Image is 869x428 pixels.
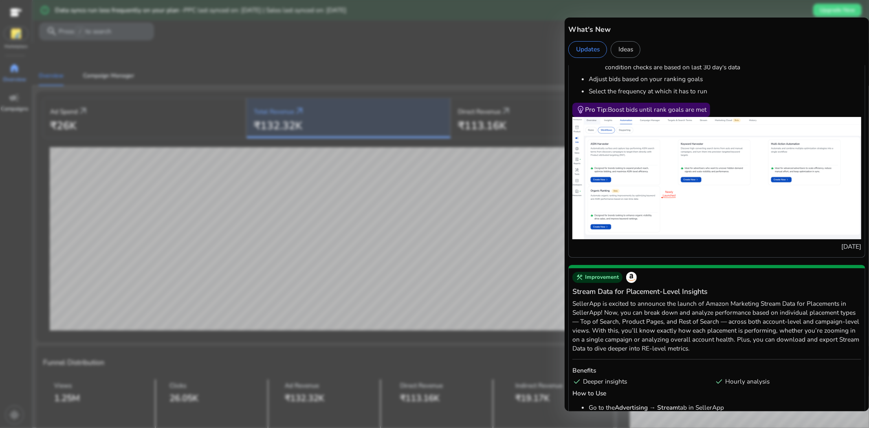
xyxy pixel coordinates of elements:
[715,377,724,386] span: check
[576,274,583,281] span: construction
[589,75,861,84] li: Adjust bids based on your ranking goals
[572,377,711,386] div: Deeper insights
[572,366,861,375] h6: Benefits
[572,299,861,353] p: SellerApp is excited to announce the launch of Amazon Marketing Stream Data for Placements in Sel...
[585,105,706,114] div: Boost bids until rank goals are met
[572,286,861,297] h5: Stream Data for Placement-Level Insights
[576,105,585,114] span: emoji_objects
[626,272,637,282] img: Amazon
[585,274,619,281] span: Improvement
[611,41,640,58] div: Ideas
[568,24,865,35] h5: What's New
[585,105,608,114] span: Pro Tip:
[715,377,853,386] div: Hourly analysis
[572,242,861,251] p: [DATE]
[615,403,678,412] strong: Advertising → Stream
[572,389,861,398] h6: How to Use
[568,41,607,58] div: Updates
[589,403,861,412] li: Go to the tab in SellerApp
[572,117,861,239] img: Organic Ranking Automation for Share of Voice
[589,87,861,96] li: Select the frequency at which it has to run
[572,377,581,386] span: check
